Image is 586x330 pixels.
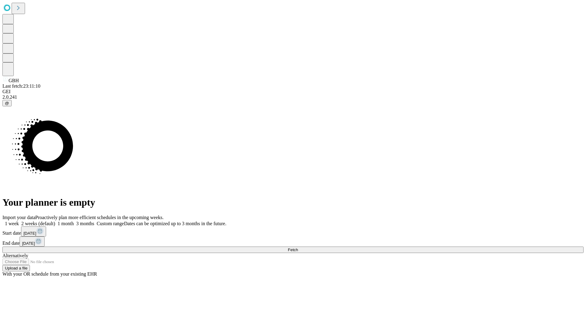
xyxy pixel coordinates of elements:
[22,241,35,246] span: [DATE]
[2,89,584,94] div: GEI
[2,265,30,271] button: Upload a file
[124,221,226,226] span: Dates can be optimized up to 3 months in the future.
[97,221,124,226] span: Custom range
[76,221,94,226] span: 3 months
[2,253,28,258] span: Alternatively
[2,247,584,253] button: Fetch
[20,237,45,247] button: [DATE]
[24,231,36,236] span: [DATE]
[9,78,19,83] span: GBH
[35,215,164,220] span: Proactively plan more efficient schedules in the upcoming weeks.
[5,221,19,226] span: 1 week
[2,100,12,106] button: @
[2,271,97,277] span: With your OR schedule from your existing EHR
[2,94,584,100] div: 2.0.241
[21,221,55,226] span: 2 weeks (default)
[58,221,74,226] span: 1 month
[2,197,584,208] h1: Your planner is empty
[2,215,35,220] span: Import your data
[21,226,46,237] button: [DATE]
[2,237,584,247] div: End date
[2,226,584,237] div: Start date
[2,83,40,89] span: Last fetch: 23:11:10
[5,101,9,105] span: @
[288,248,298,252] span: Fetch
